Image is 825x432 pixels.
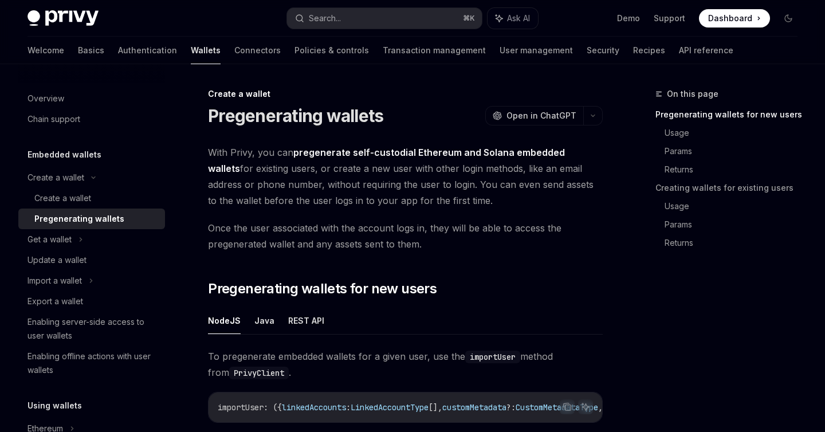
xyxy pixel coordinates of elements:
[254,307,274,334] button: Java
[191,37,221,64] a: Wallets
[27,92,64,105] div: Overview
[617,13,640,24] a: Demo
[229,367,289,379] code: PrivyClient
[699,9,770,28] a: Dashboard
[34,191,91,205] div: Create a wallet
[294,37,369,64] a: Policies & controls
[27,253,87,267] div: Update a wallet
[507,13,530,24] span: Ask AI
[27,349,158,377] div: Enabling offline actions with user wallets
[667,87,718,101] span: On this page
[655,105,807,124] a: Pregenerating wallets for new users
[633,37,665,64] a: Recipes
[27,315,158,343] div: Enabling server-side access to user wallets
[506,110,576,121] span: Open in ChatGPT
[27,112,80,126] div: Chain support
[654,13,685,24] a: Support
[208,147,565,174] strong: pregenerate self-custodial Ethereum and Solana embedded wallets
[18,209,165,229] a: Pregenerating wallets
[27,37,64,64] a: Welcome
[27,10,99,26] img: dark logo
[383,37,486,64] a: Transaction management
[288,307,324,334] button: REST API
[708,13,752,24] span: Dashboard
[655,179,807,197] a: Creating wallets for existing users
[18,109,165,129] a: Chain support
[429,402,442,413] span: [],
[18,291,165,312] a: Export a wallet
[27,233,72,246] div: Get a wallet
[208,348,603,380] span: To pregenerate embedded wallets for a given user, use the method from .
[18,346,165,380] a: Enabling offline actions with user wallets
[78,37,104,64] a: Basics
[665,197,807,215] a: Usage
[665,215,807,234] a: Params
[309,11,341,25] div: Search...
[18,188,165,209] a: Create a wallet
[208,220,603,252] span: Once the user associated with the account logs in, they will be able to access the pregenerated w...
[208,280,437,298] span: Pregenerating wallets for new users
[218,402,264,413] span: importUser
[18,312,165,346] a: Enabling server-side access to user wallets
[779,9,797,28] button: Toggle dark mode
[485,106,583,125] button: Open in ChatGPT
[18,88,165,109] a: Overview
[488,8,538,29] button: Ask AI
[18,250,165,270] a: Update a wallet
[665,124,807,142] a: Usage
[665,142,807,160] a: Params
[351,402,429,413] span: LinkedAccountType
[679,37,733,64] a: API reference
[234,37,281,64] a: Connectors
[208,105,383,126] h1: Pregenerating wallets
[587,37,619,64] a: Security
[578,399,593,414] button: Ask AI
[506,402,516,413] span: ?:
[665,234,807,252] a: Returns
[346,402,351,413] span: :
[516,402,598,413] span: CustomMetadataType
[208,88,603,100] div: Create a wallet
[465,351,520,363] code: importUser
[27,274,82,288] div: Import a wallet
[500,37,573,64] a: User management
[27,171,84,184] div: Create a wallet
[27,294,83,308] div: Export a wallet
[264,402,282,413] span: : ({
[442,402,506,413] span: customMetadata
[208,144,603,209] span: With Privy, you can for existing users, or create a new user with other login methods, like an em...
[665,160,807,179] a: Returns
[282,402,346,413] span: linkedAccounts
[118,37,177,64] a: Authentication
[34,212,124,226] div: Pregenerating wallets
[463,14,475,23] span: ⌘ K
[208,307,241,334] button: NodeJS
[27,399,82,413] h5: Using wallets
[27,148,101,162] h5: Embedded wallets
[560,399,575,414] button: Copy the contents from the code block
[598,402,603,413] span: ,
[287,8,481,29] button: Search...⌘K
